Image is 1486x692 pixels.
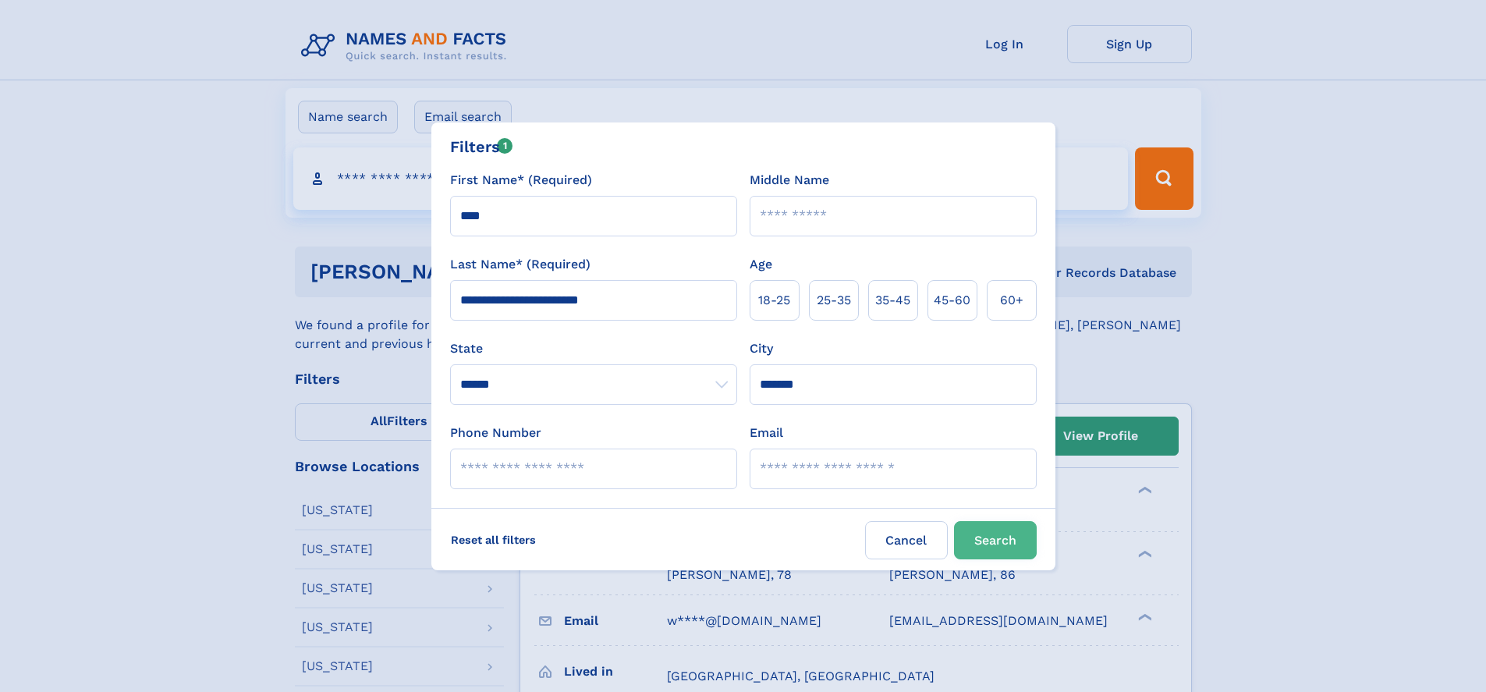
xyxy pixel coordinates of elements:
[450,255,590,274] label: Last Name* (Required)
[450,171,592,190] label: First Name* (Required)
[1000,291,1023,310] span: 60+
[441,521,546,559] label: Reset all filters
[954,521,1037,559] button: Search
[750,171,829,190] label: Middle Name
[750,339,773,358] label: City
[758,291,790,310] span: 18‑25
[934,291,970,310] span: 45‑60
[450,135,513,158] div: Filters
[865,521,948,559] label: Cancel
[450,424,541,442] label: Phone Number
[750,255,772,274] label: Age
[817,291,851,310] span: 25‑35
[450,339,737,358] label: State
[875,291,910,310] span: 35‑45
[750,424,783,442] label: Email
